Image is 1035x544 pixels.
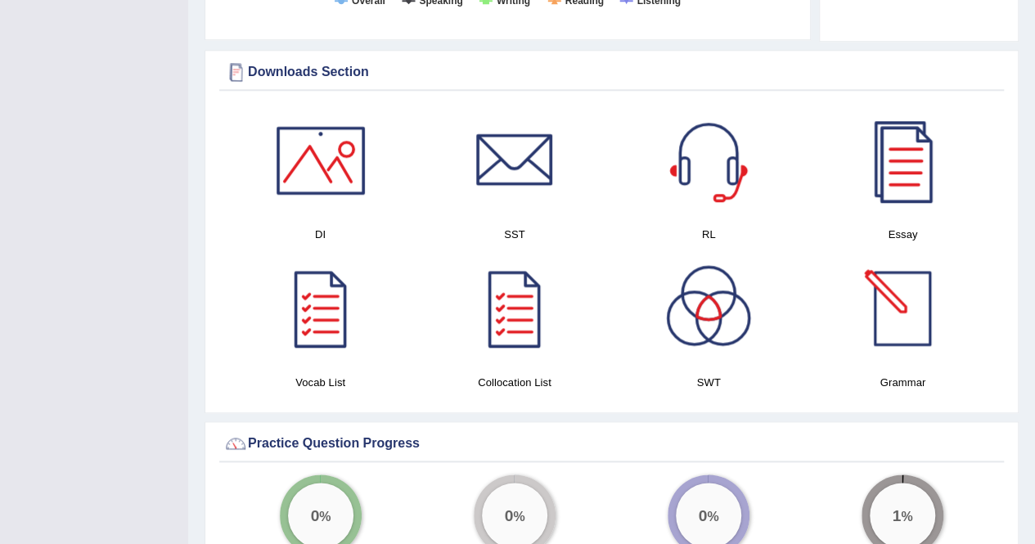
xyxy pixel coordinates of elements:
[620,374,798,391] h4: SWT
[814,226,992,243] h4: Essay
[620,226,798,243] h4: RL
[232,374,409,391] h4: Vocab List
[223,431,1000,456] div: Practice Question Progress
[232,226,409,243] h4: DI
[699,506,708,524] big: 0
[814,374,992,391] h4: Grammar
[893,506,902,524] big: 1
[425,226,603,243] h4: SST
[425,374,603,391] h4: Collocation List
[223,60,1000,84] div: Downloads Section
[310,506,319,524] big: 0
[504,506,513,524] big: 0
